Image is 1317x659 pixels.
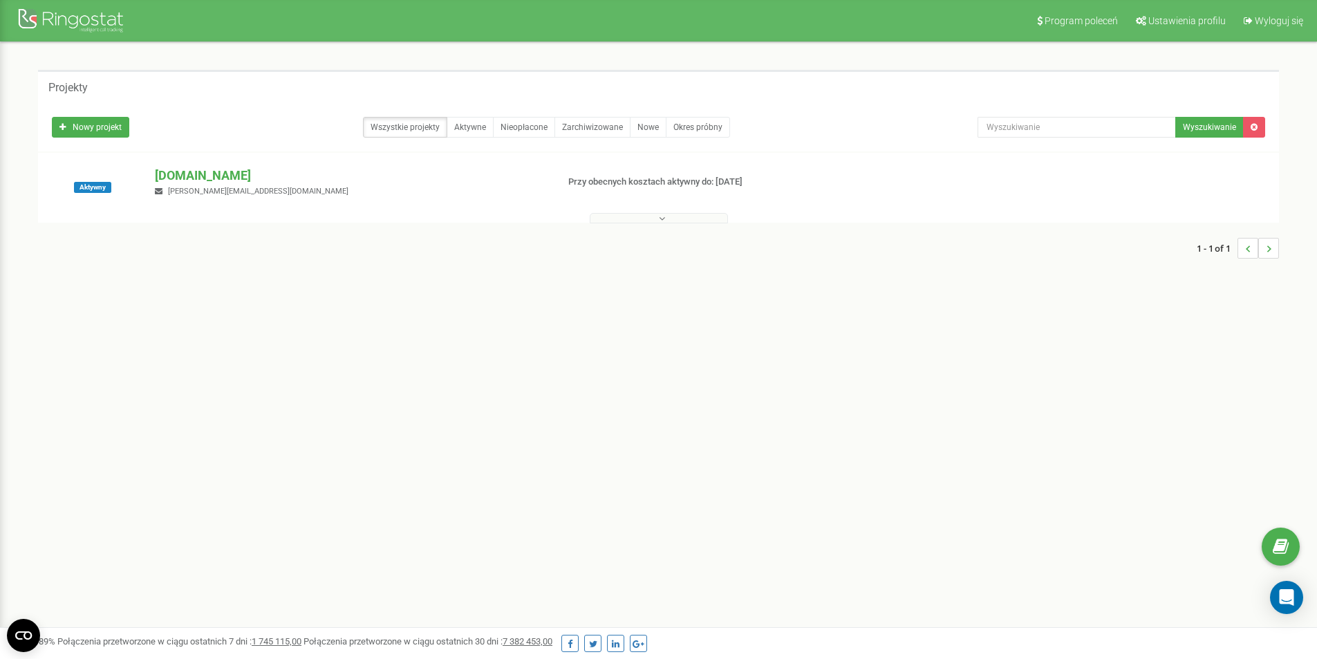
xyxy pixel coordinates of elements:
[503,636,552,647] u: 7 382 453,00
[554,117,631,138] a: Zarchiwizowane
[666,117,730,138] a: Okres próbny
[1197,224,1279,272] nav: ...
[978,117,1176,138] input: Wyszukiwanie
[57,636,301,647] span: Połączenia przetworzone w ciągu ostatnich 7 dni :
[1197,238,1237,259] span: 1 - 1 of 1
[1175,117,1244,138] button: Wyszukiwanie
[1148,15,1226,26] span: Ustawienia profilu
[168,187,348,196] span: [PERSON_NAME][EMAIL_ADDRESS][DOMAIN_NAME]
[7,619,40,652] button: Open CMP widget
[48,82,88,94] h5: Projekty
[1045,15,1118,26] span: Program poleceń
[447,117,494,138] a: Aktywne
[52,117,129,138] a: Nowy projekt
[630,117,666,138] a: Nowe
[363,117,447,138] a: Wszystkie projekty
[1270,581,1303,614] div: Open Intercom Messenger
[155,167,545,185] p: [DOMAIN_NAME]
[1255,15,1303,26] span: Wyloguj się
[493,117,555,138] a: Nieopłacone
[252,636,301,647] u: 1 745 115,00
[74,182,111,193] span: Aktywny
[568,176,856,189] p: Przy obecnych kosztach aktywny do: [DATE]
[303,636,552,647] span: Połączenia przetworzone w ciągu ostatnich 30 dni :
